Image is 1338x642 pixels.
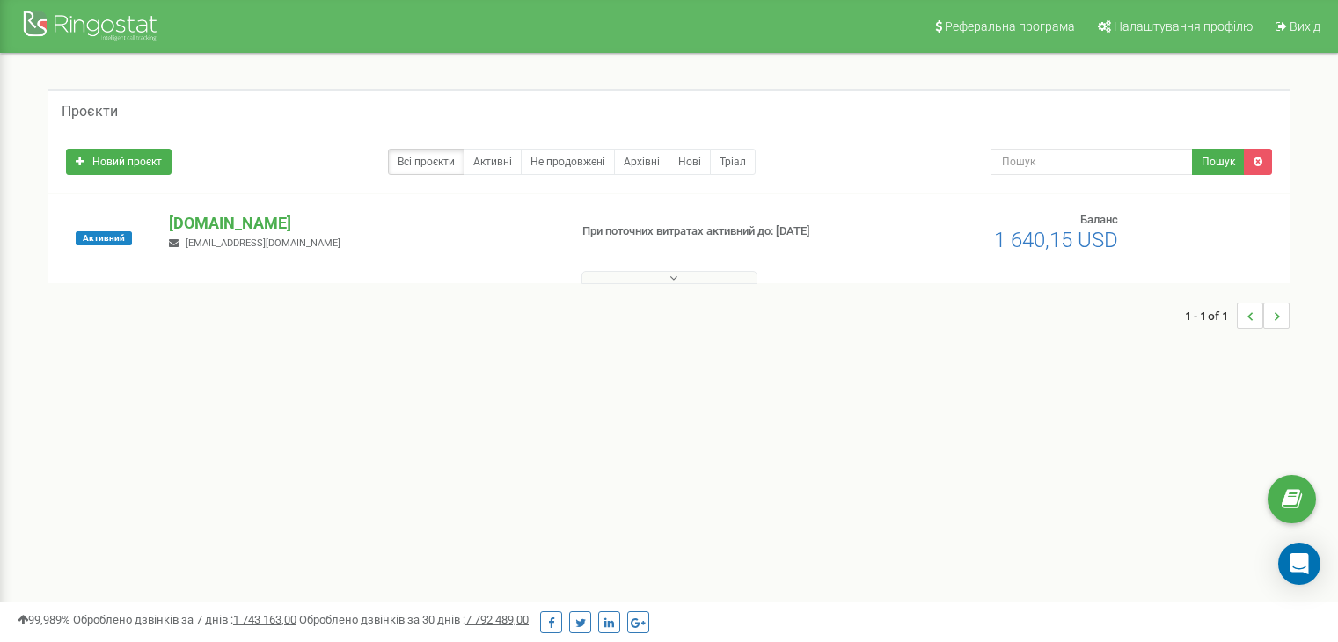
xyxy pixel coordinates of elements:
[1185,285,1290,347] nav: ...
[1290,19,1320,33] span: Вихід
[1185,303,1237,329] span: 1 - 1 of 1
[299,613,529,626] span: Оброблено дзвінків за 30 днів :
[233,613,296,626] u: 1 743 163,00
[388,149,464,175] a: Всі проєкти
[991,149,1193,175] input: Пошук
[669,149,711,175] a: Нові
[521,149,615,175] a: Не продовжені
[62,104,118,120] h5: Проєкти
[994,228,1118,252] span: 1 640,15 USD
[66,149,172,175] a: Новий проєкт
[1278,543,1320,585] div: Open Intercom Messenger
[186,237,340,249] span: [EMAIL_ADDRESS][DOMAIN_NAME]
[464,149,522,175] a: Активні
[465,613,529,626] u: 7 792 489,00
[73,613,296,626] span: Оброблено дзвінків за 7 днів :
[1192,149,1245,175] button: Пошук
[614,149,669,175] a: Архівні
[169,212,553,235] p: [DOMAIN_NAME]
[76,231,132,245] span: Активний
[1080,213,1118,226] span: Баланс
[710,149,756,175] a: Тріал
[18,613,70,626] span: 99,989%
[945,19,1075,33] span: Реферальна програма
[582,223,864,240] p: При поточних витратах активний до: [DATE]
[1114,19,1253,33] span: Налаштування профілю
